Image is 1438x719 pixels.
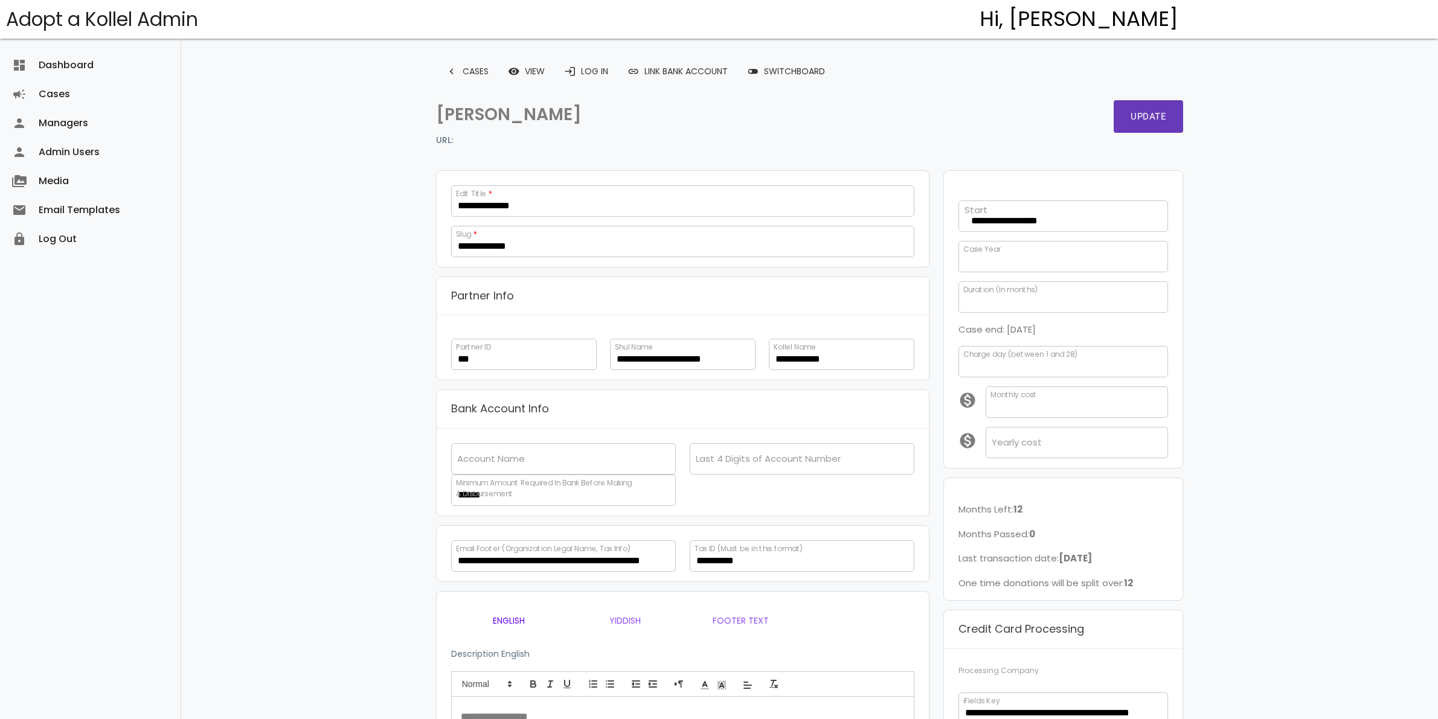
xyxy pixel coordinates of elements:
p: One time donations will be split over: [958,575,1169,591]
i: lock [12,225,27,254]
span: toggle_off [747,60,759,82]
a: remove_red_eyeView [498,60,554,82]
h4: Hi, [PERSON_NAME] [980,8,1178,31]
i: person [12,109,27,138]
button: Update [1114,100,1183,133]
label: Description English [451,648,530,660]
label: Processing Company [958,665,1039,676]
a: keyboard_arrow_leftCases [436,60,498,82]
a: Yiddish [567,606,683,635]
i: keyboard_arrow_left [446,60,458,82]
b: 12 [1124,577,1133,589]
span: link [628,60,640,82]
a: English [451,606,567,635]
i: remove_red_eye [508,60,520,82]
p: [PERSON_NAME] [436,100,803,129]
i: monetization_on [958,432,986,450]
i: dashboard [12,51,27,80]
a: Footer Text [683,606,799,635]
p: Months Passed: [958,526,1169,542]
p: Months Left: [958,502,1169,517]
p: Credit Card Processing [958,620,1084,639]
i: perm_media [12,167,27,196]
a: toggle_offSwitchboard [737,60,835,82]
strong: URL: [436,133,453,148]
b: 12 [1013,503,1022,516]
p: Case end: [DATE] [958,322,1169,337]
b: 0 [1029,528,1035,540]
p: Partner Info [451,287,514,305]
b: [DATE] [1059,552,1092,564]
i: monetization_on [958,391,986,409]
i: login [564,60,576,82]
a: loginLog In [554,60,618,82]
i: campaign [12,80,27,109]
p: Bank Account Info [451,400,549,418]
i: person [12,138,27,167]
p: Last transaction date: [958,551,1169,566]
i: email [12,196,27,225]
a: Link Bank Account [618,60,737,82]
